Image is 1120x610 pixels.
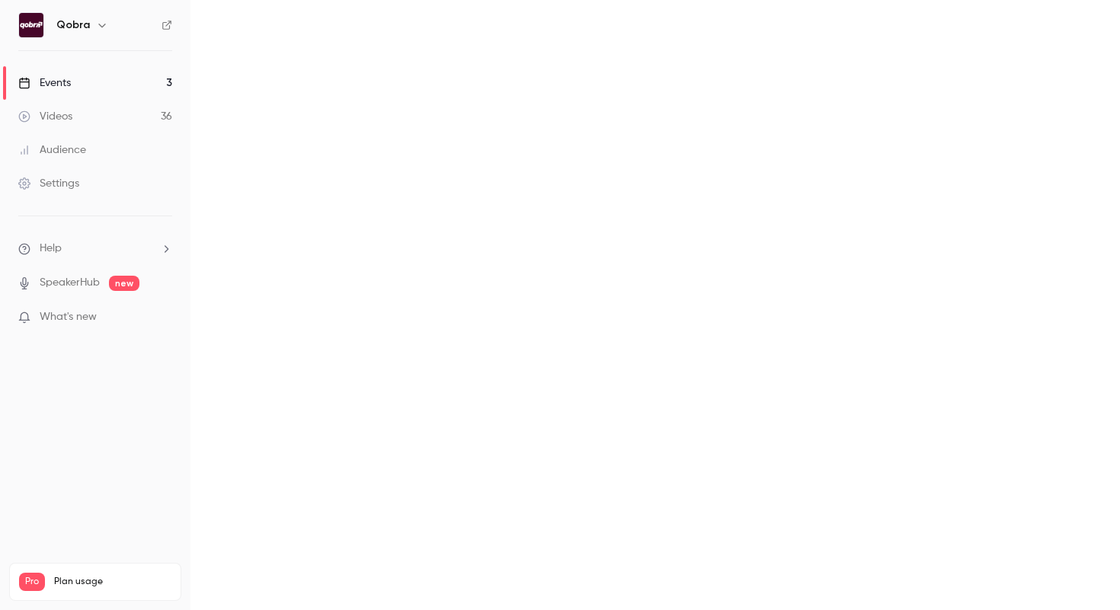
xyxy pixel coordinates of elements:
[19,13,43,37] img: Qobra
[19,573,45,591] span: Pro
[56,18,90,33] h6: Qobra
[54,576,171,588] span: Plan usage
[18,142,86,158] div: Audience
[18,75,71,91] div: Events
[40,275,100,291] a: SpeakerHub
[40,309,97,325] span: What's new
[18,109,72,124] div: Videos
[40,241,62,257] span: Help
[109,276,139,291] span: new
[18,241,172,257] li: help-dropdown-opener
[18,176,79,191] div: Settings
